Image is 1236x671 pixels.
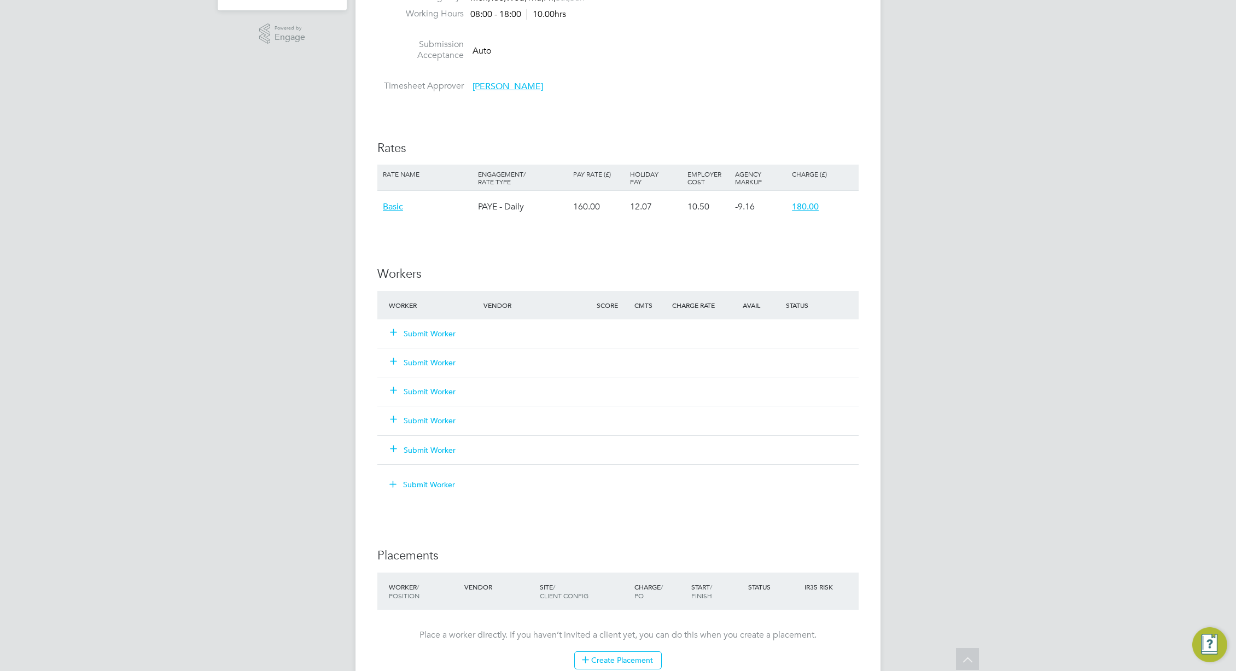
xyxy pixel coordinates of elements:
[537,577,632,605] div: Site
[726,295,783,315] div: Avail
[632,577,689,605] div: Charge
[275,33,305,42] span: Engage
[687,201,709,212] span: 10.50
[783,295,859,315] div: Status
[745,577,802,597] div: Status
[527,9,566,20] span: 10.00hrs
[382,476,464,493] button: Submit Worker
[669,295,726,315] div: Charge Rate
[632,295,669,315] div: Cmts
[390,357,456,368] button: Submit Worker
[789,165,856,183] div: Charge (£)
[627,165,684,191] div: Holiday Pay
[570,191,627,223] div: 160.00
[732,165,789,191] div: Agency Markup
[594,295,632,315] div: Score
[275,24,305,33] span: Powered by
[792,201,819,212] span: 180.00
[377,39,464,62] label: Submission Acceptance
[390,445,456,456] button: Submit Worker
[386,577,462,605] div: Worker
[475,191,570,223] div: PAYE - Daily
[473,81,543,92] span: [PERSON_NAME]
[377,548,859,564] h3: Placements
[377,141,859,156] h3: Rates
[574,651,662,669] button: Create Placement
[390,415,456,426] button: Submit Worker
[470,9,566,20] div: 08:00 - 18:00
[388,629,848,669] div: Place a worker directly. If you haven’t invited a client yet, you can do this when you create a p...
[259,24,306,44] a: Powered byEngage
[390,328,456,339] button: Submit Worker
[735,201,755,212] span: -9.16
[691,582,712,600] span: / Finish
[685,165,732,191] div: Employer Cost
[1192,627,1227,662] button: Engage Resource Center
[630,201,652,212] span: 12.07
[462,577,537,597] div: Vendor
[570,165,627,183] div: Pay Rate (£)
[540,582,588,600] span: / Client Config
[377,8,464,20] label: Working Hours
[390,386,456,397] button: Submit Worker
[389,582,419,600] span: / Position
[634,582,663,600] span: / PO
[481,295,594,315] div: Vendor
[380,165,475,183] div: Rate Name
[802,577,839,597] div: IR35 Risk
[377,266,859,282] h3: Workers
[689,577,745,605] div: Start
[475,165,570,191] div: Engagement/ Rate Type
[386,295,481,315] div: Worker
[377,80,464,92] label: Timesheet Approver
[473,45,491,56] span: Auto
[383,201,403,212] span: Basic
